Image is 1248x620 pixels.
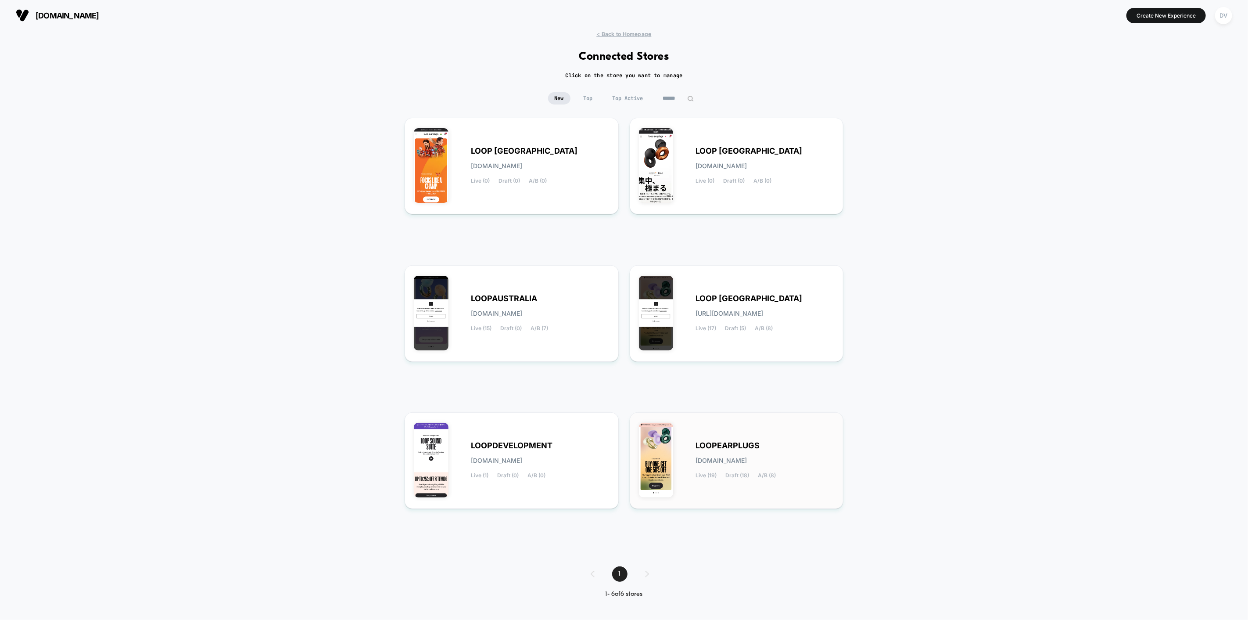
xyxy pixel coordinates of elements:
span: LOOP [GEOGRAPHIC_DATA] [696,296,803,302]
span: 1 [612,566,628,582]
span: LOOPAUSTRALIA [471,296,537,302]
img: LOOPDEVELOPMENT [414,423,448,497]
span: [URL][DOMAIN_NAME] [696,310,764,317]
span: A/B (0) [527,472,545,479]
img: LOOPEARPLUGS [639,423,674,497]
span: Draft (0) [724,178,745,184]
span: New [548,92,570,105]
img: edit [687,95,694,102]
img: LOOPAUSTRALIA [414,276,448,350]
span: Top Active [606,92,650,105]
span: Draft (5) [725,325,746,332]
span: A/B (0) [754,178,772,184]
span: A/B (8) [755,325,773,332]
span: Live (17) [696,325,717,332]
div: DV [1215,7,1232,24]
span: Live (19) [696,472,717,479]
span: Live (0) [471,178,490,184]
h1: Connected Stores [579,50,669,63]
span: Top [577,92,599,105]
span: [DOMAIN_NAME] [471,458,522,464]
span: Live (15) [471,325,491,332]
span: [DOMAIN_NAME] [36,11,99,20]
span: Draft (0) [500,325,522,332]
span: LOOPDEVELOPMENT [471,443,552,449]
img: LOOP_JAPAN [639,128,674,203]
img: LOOP_UNITED_STATES [639,276,674,350]
span: [DOMAIN_NAME] [471,310,522,317]
span: < Back to Homepage [596,31,651,37]
span: LOOP [GEOGRAPHIC_DATA] [696,148,803,154]
span: Draft (0) [498,178,520,184]
span: Draft (0) [497,472,519,479]
span: LOOPEARPLUGS [696,443,760,449]
h2: Click on the store you want to manage [566,72,683,79]
button: Create New Experience [1126,8,1206,23]
span: A/B (8) [758,472,776,479]
button: [DOMAIN_NAME] [13,8,102,22]
span: Live (0) [696,178,715,184]
span: [DOMAIN_NAME] [471,163,522,169]
span: Live (1) [471,472,488,479]
span: Draft (18) [726,472,750,479]
span: [DOMAIN_NAME] [696,163,747,169]
div: 1 - 6 of 6 stores [582,591,667,598]
img: Visually logo [16,9,29,22]
button: DV [1212,7,1235,25]
img: LOOP_INDIA [414,128,448,203]
span: LOOP [GEOGRAPHIC_DATA] [471,148,577,154]
span: A/B (7) [531,325,548,332]
span: A/B (0) [529,178,547,184]
span: [DOMAIN_NAME] [696,458,747,464]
